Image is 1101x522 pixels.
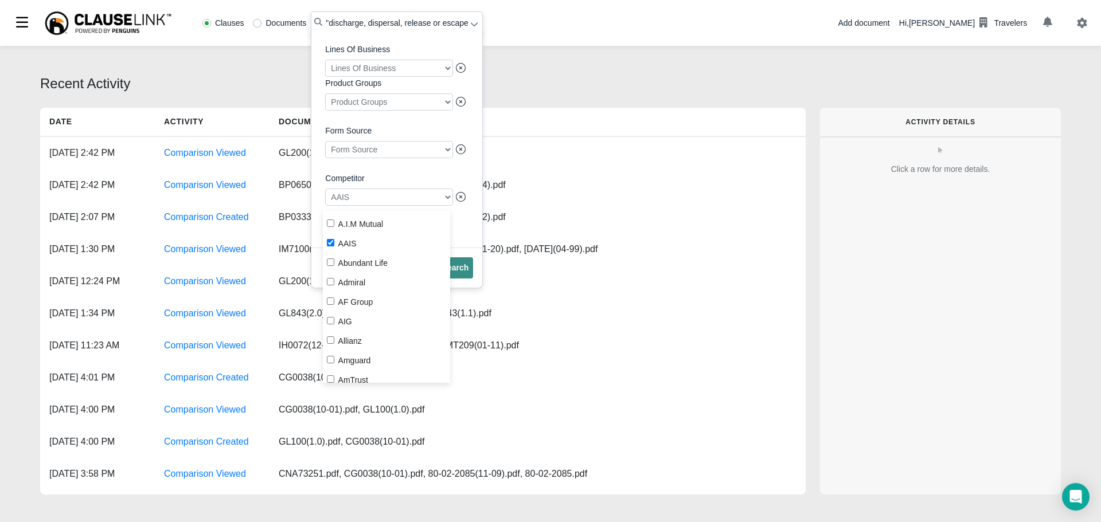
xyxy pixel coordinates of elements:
div: CG0038(10-01).pdf, GL200(1.0).pdf [270,362,499,394]
input: A.I.M Mutual [327,219,334,227]
label: Abundant Life [323,254,451,270]
div: Recent Activity [40,73,1061,94]
div: IM7100(08-10).pdf, IH0073(05-17).pdf, CMT241(01-20).pdf, [DATE](04-99).pdf [270,233,607,265]
a: Comparison Created [164,437,249,446]
label: AF Group [323,293,451,309]
div: [DATE] 2:42 PM [40,169,155,201]
h5: Activity [155,108,270,136]
label: A.I.M Mutual [323,215,451,231]
a: Comparison Viewed [164,244,246,254]
div: CNA73251.pdf, CG0038(10-01).pdf, 80-02-2085(11-09).pdf, 80-02-2085.pdf [270,458,596,490]
div: [DATE] 4:00 PM [40,394,155,426]
span: Search [442,263,469,272]
div: Product Groups [325,93,453,111]
a: Comparison Viewed [164,180,246,190]
img: ClauseLink [44,10,173,36]
label: AAIS [323,235,451,250]
label: Allianz [323,332,451,348]
div: Click a row for more details. [829,163,1052,175]
label: Lines Of Business [325,44,468,56]
div: GL200(1.0).pdf, CG0038(10-01).pdf [270,265,499,297]
div: GL200(1.0).pdf, GL100(1.0).pdf [270,137,499,169]
div: Hi, [PERSON_NAME] [899,13,1027,33]
div: [DATE] 1:34 PM [40,297,155,329]
label: Product Groups [325,77,468,89]
div: CNA73251.pdf, CG0038(10-01).pdf, 80-02-2085.pdf, 80-02-2085(11-09).pdf [270,490,596,522]
a: Comparison Viewed [164,469,246,478]
label: Amguard [323,352,451,367]
h5: Date [40,108,155,136]
label: AIG [323,313,451,328]
div: [DATE] 3:58 PM [40,458,155,490]
input: AmTrust [327,375,334,383]
div: Travelers [994,17,1027,29]
a: Comparison Viewed [164,148,246,158]
input: Amguard [327,356,334,363]
input: Search library... [311,11,483,34]
h6: Activity Details [838,118,1043,126]
div: Add document [838,17,889,29]
input: Admiral [327,278,334,285]
label: Admiral [323,274,451,289]
a: Comparison Viewed [164,340,246,350]
div: BP0333(05-04).pdf, GL244(3.0).pdf, BP0650(06-12).pdf [270,201,515,233]
div: [DATE] 11:23 AM [40,329,155,362]
div: [DATE] 2:07 PM [40,201,155,233]
label: AmTrust [323,371,451,387]
div: Form Source [325,141,453,158]
label: Form Source [325,125,468,137]
h5: Documents [270,108,499,136]
div: CG0038(10-01).pdf, GL100(1.0).pdf [270,394,499,426]
input: AF Group [327,297,334,305]
div: [DATE] 3:57 PM [40,490,155,522]
div: GL100(1.0).pdf, CG0038(10-01).pdf [270,426,499,458]
a: Comparison Viewed [164,308,246,318]
label: Documents [253,19,306,27]
div: Lines Of Business [325,60,453,77]
input: Abundant Life [327,258,334,266]
div: [DATE] 4:00 PM [40,426,155,458]
div: BP0650(06-12).pdf, GL244(3.0).pdf, BP0333(05-04).pdf [270,169,515,201]
div: AAIS [325,189,453,206]
a: Comparison Viewed [164,276,246,286]
div: [DATE] 1:30 PM [40,233,155,265]
div: [DATE] 4:01 PM [40,362,155,394]
input: AIG [327,317,334,324]
div: Open Intercom Messenger [1062,483,1090,511]
div: GL843(2.0).pdf, CG2015(12-19).pdf, GL843(1.1).pdf [270,297,501,329]
div: [DATE] 12:24 PM [40,265,155,297]
label: Competitor [325,172,468,185]
button: Search [438,257,474,278]
div: IH0072(12-18).pdf, IM7450(03-20).pdf, CMT209(01-11).pdf [270,329,528,362]
a: Comparison Viewed [164,405,246,414]
a: Comparison Created [164,372,249,382]
input: Allianz [327,336,334,344]
input: AAIS [327,239,334,246]
a: Comparison Created [164,212,249,222]
label: Clauses [202,19,244,27]
div: [DATE] 2:42 PM [40,137,155,169]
